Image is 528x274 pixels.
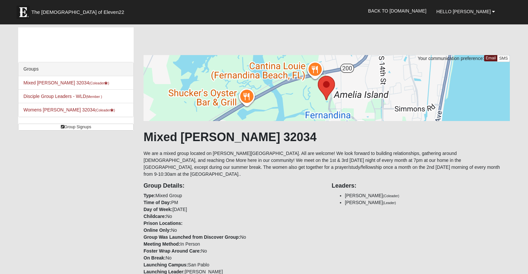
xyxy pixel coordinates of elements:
a: Mixed [PERSON_NAME] 32034(Coleader) [23,80,109,85]
strong: Time of Day: [144,200,171,205]
span: The [DEMOGRAPHIC_DATA] of Eleven22 [31,9,124,15]
a: Email [484,55,498,61]
strong: Group Was Launched from Discover Group: [144,234,240,240]
small: (Member ) [86,95,102,99]
span: Hello [PERSON_NAME] [436,9,491,14]
strong: Childcare: [144,214,166,219]
a: Group Signups [18,124,134,131]
img: Eleven22 logo [16,6,30,19]
a: Back to [DOMAIN_NAME] [363,3,431,19]
a: SMS [497,55,510,62]
small: (Leader) [383,201,396,205]
h1: Mixed [PERSON_NAME] 32034 [144,130,510,144]
span: Your communication preference: [418,56,484,61]
a: Disciple Group Leaders - WLD(Member ) [23,94,102,99]
small: (Coleader ) [95,108,115,112]
strong: Prison Locations: [144,221,182,226]
h4: Group Details: [144,182,322,190]
strong: Day of Week: [144,207,173,212]
strong: Online Only: [144,228,171,233]
h4: Leaders: [332,182,510,190]
small: (Coleader) [383,194,399,198]
strong: Foster Wrap Around Care: [144,248,201,254]
strong: On Break: [144,255,166,260]
strong: Type: [144,193,155,198]
a: Womens [PERSON_NAME] 32034(Coleader) [23,107,115,112]
li: [PERSON_NAME] [345,199,510,206]
small: (Coleader ) [89,81,109,85]
div: Groups [18,62,133,76]
li: [PERSON_NAME] [345,192,510,199]
a: Hello [PERSON_NAME] [431,3,500,20]
a: The [DEMOGRAPHIC_DATA] of Eleven22 [13,2,145,19]
strong: Meeting Method: [144,241,180,247]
